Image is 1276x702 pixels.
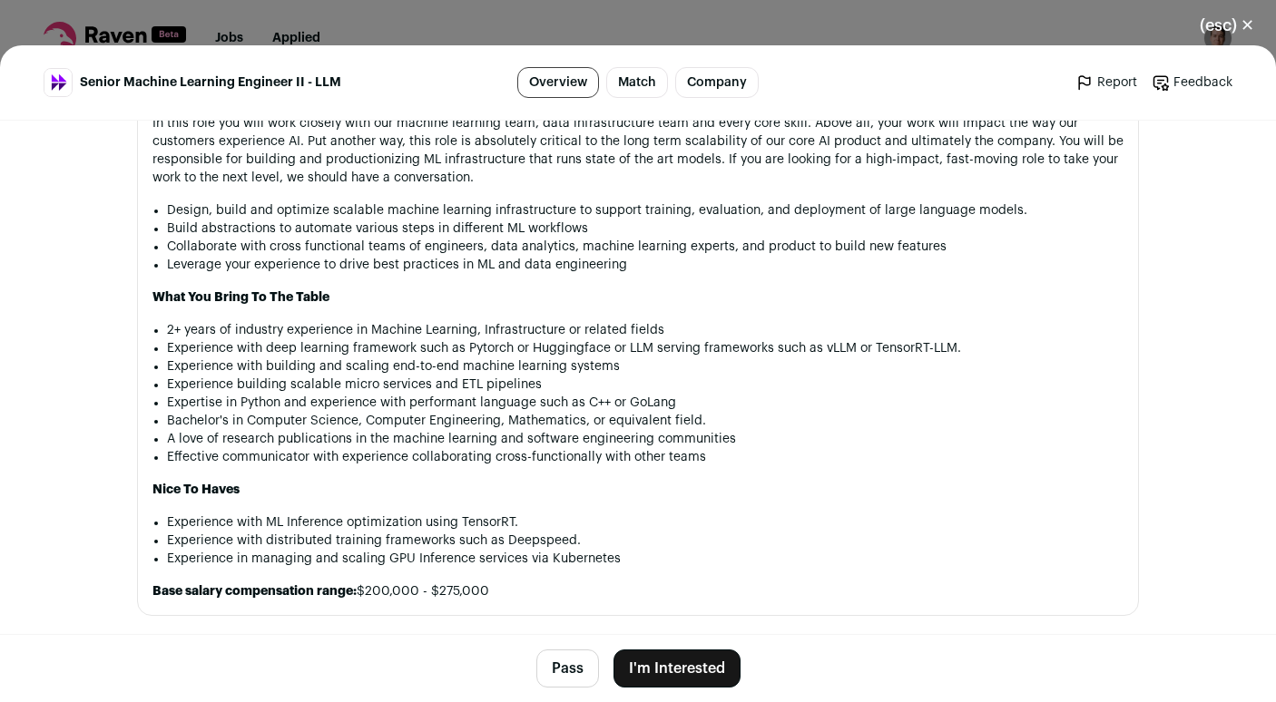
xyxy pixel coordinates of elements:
[613,649,741,687] button: I'm Interested
[152,114,1124,187] p: In this role you will work closely with our machine learning team, data infrastructure team and e...
[167,238,1124,256] li: Collaborate with cross functional teams of engineers, data analytics, machine learning experts, a...
[167,201,1124,219] li: Design, build and optimize scalable machine learning infrastructure to support training, evaluati...
[167,219,1124,238] li: Build abstractions to automate various steps in different ML workflows
[152,483,240,496] strong: Nice To Haves
[152,582,1124,600] p: $200,000 - $275,000
[167,531,1124,550] li: Experience with distributed training frameworks such as Deepspeed.
[167,448,1124,466] li: Effective communicator with experience collaborating cross-functionally with other teams
[1075,73,1137,92] a: Report
[1152,73,1232,92] a: Feedback
[152,585,357,598] strong: Base salary compensation range:
[517,67,599,98] a: Overview
[80,73,341,92] span: Senior Machine Learning Engineer II - LLM
[167,430,1124,448] li: A love of research publications in the machine learning and software engineering communities
[167,394,1124,412] li: Expertise in Python and experience with performant language such as C++ or GoLang
[1178,5,1276,45] button: Close modal
[167,256,1124,274] li: Leverage your experience to drive best practices in ML and data engineering
[167,550,1124,568] li: Experience in managing and scaling GPU Inference services via Kubernetes
[152,291,329,304] strong: What You Bring To The Table
[44,69,72,96] img: 67e242131b52e2d6235cb11ddc65e8cdd0eedd50badbeab34f642d59f940f337.jpg
[536,649,599,687] button: Pass
[167,412,1124,430] li: Bachelor's in Computer Science, Computer Engineering, Mathematics, or equivalent field.
[167,513,1124,531] li: Experience with ML Inference optimization using TensorRT.
[606,67,668,98] a: Match
[675,67,759,98] a: Company
[167,357,1124,375] li: Experience with building and scaling end-to-end machine learning systems
[167,321,1124,339] li: 2+ years of industry experience in Machine Learning, Infrastructure or related fields
[167,339,1124,357] li: Experience with deep learning framework such as Pytorch or Huggingface or LLM serving frameworks ...
[167,375,1124,394] li: Experience building scalable micro services and ETL pipelines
